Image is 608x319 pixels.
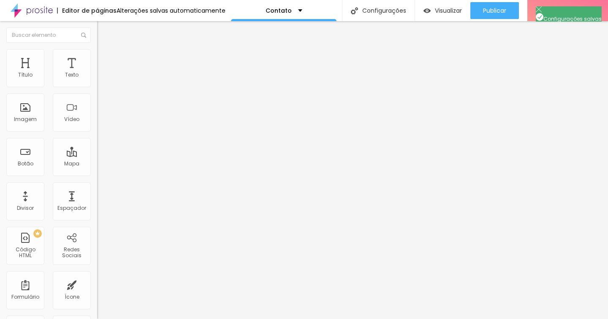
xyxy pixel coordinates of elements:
button: Visualizar [415,2,470,19]
div: Ícone [65,294,79,300]
div: Botão [18,161,33,167]
div: Alterações salvas automaticamente [117,8,225,14]
span: Configurações salvas [536,15,602,22]
div: Código HTML [8,247,42,259]
input: Buscar elemento [6,27,91,43]
div: Imagem [14,116,37,122]
span: Visualizar [435,7,462,14]
span: Publicar [483,7,506,14]
div: Mapa [64,161,79,167]
div: Vídeo [64,116,79,122]
div: Formulário [11,294,39,300]
img: Icone [536,6,542,12]
div: Redes Sociais [55,247,88,259]
p: Contato [266,8,292,14]
button: Publicar [470,2,519,19]
div: Título [18,72,33,78]
img: Icone [536,13,543,21]
img: view-1.svg [423,7,431,14]
img: Icone [351,7,358,14]
div: Editor de páginas [57,8,117,14]
div: Espaçador [57,205,86,211]
div: Texto [65,72,79,78]
iframe: Editor [97,21,608,319]
div: Divisor [17,205,34,211]
img: Icone [81,33,86,38]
